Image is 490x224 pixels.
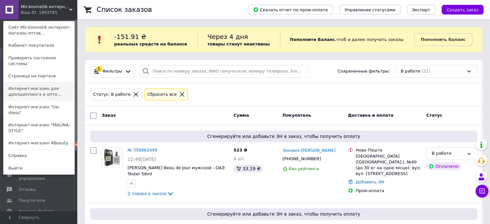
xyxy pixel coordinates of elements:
span: В работе [401,68,420,74]
a: Интернет-магазин для дропшиппинга и опто... [4,83,74,101]
div: 33.19 ₴ [234,165,263,172]
a: Страница на портале [4,70,74,82]
div: 1 [96,66,102,72]
a: Выйти [4,162,74,174]
span: Статус [426,113,442,118]
b: реальных средств на балансе [114,42,187,46]
span: Покупатель [283,113,311,118]
button: Скачать отчет по пром-оплате [248,5,333,15]
span: Скачать отчет по пром-оплате [253,7,328,13]
h1: Список заказов [97,6,152,14]
div: Пром-оплата [356,188,421,194]
span: -151.91 ₴ [114,33,146,41]
a: Интернет-магазин "Ua-dress" [4,101,74,119]
span: 12:48[DATE] [128,157,156,162]
span: Без рейтинга [289,166,319,171]
span: Создать заказ [447,7,478,12]
div: , чтоб и далее получать заказы [280,32,414,47]
button: Экспорт [407,5,435,15]
span: Сохраненные фильтры: [338,68,390,74]
b: Пополнить баланс [421,37,465,42]
span: Фильтры [102,68,122,74]
span: 2 товара в заказе [128,191,167,196]
span: Сгенерируйте или добавьте ЭН в заказ, чтобы получить оплату [93,133,475,140]
span: Mir-kosmetik интернет-магазин оптовых продаж [21,4,69,10]
span: Доставка и оплата [348,113,393,118]
span: Сумма [234,113,249,118]
a: [PERSON_NAME] Beau de Jour мужской - ОАЭ Tester 58ml [128,165,225,176]
span: Сгенерируйте или добавьте ЭН в заказ, чтобы получить оплату [93,211,475,217]
div: Сбросить все [146,91,178,98]
button: Создать заказ [442,5,484,15]
span: 4 шт. [234,156,245,161]
a: Интернет-магазин 4Beauty [4,137,74,149]
span: Экспорт [412,7,430,12]
div: В работе [432,150,464,157]
b: Пополните Баланс [290,37,335,42]
button: Управление статусами [340,5,400,15]
a: Интернет-магазин "MALINA-STYLE" [4,119,74,137]
span: Покупатели [19,198,45,203]
div: Ваш ID: 1993781 [21,10,48,15]
span: 523 ₴ [234,148,247,152]
span: Управление статусами [345,7,395,12]
img: Фото товару [102,148,122,168]
a: Кабинет покупателя [4,39,74,52]
div: Статус: В работе [92,91,132,98]
a: Создать заказ [435,7,484,12]
input: Поиск по номеру заказа, ФИО покупателя, номеру телефона, Email, номеру накладной [139,65,309,78]
span: Отзывы [19,187,36,192]
span: Через 4 дня [207,33,248,41]
span: [PHONE_NUMBER] [283,156,321,161]
a: Пополнить баланс [414,33,472,46]
a: 2 товара в заказе [128,191,174,196]
a: Сайт Mir-kosmetik интернет-магазин оптов... [4,21,74,39]
a: Справка [4,150,74,162]
b: товары станут неактивны [207,42,270,46]
img: :exclamation: [95,35,104,44]
span: Панель управления [19,170,60,181]
a: Проверить состояние системы [4,52,74,70]
div: Нова Пошта [356,147,421,153]
span: Каталог ProSale [19,209,53,214]
button: Чат с покупателем [476,185,488,198]
div: [GEOGRAPHIC_DATA] ([GEOGRAPHIC_DATA].), №40 (до 30 кг на одне місце): вул. вул. [STREET_ADDRESS] [356,153,421,177]
span: (21) [421,69,430,73]
a: Добавить ЭН [356,180,384,184]
a: № 356862499 [128,148,157,152]
a: Зеновія-[PERSON_NAME] [283,148,336,154]
div: Оплачено [426,162,461,170]
a: Фото товару [102,147,122,168]
span: Заказ [102,113,116,118]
